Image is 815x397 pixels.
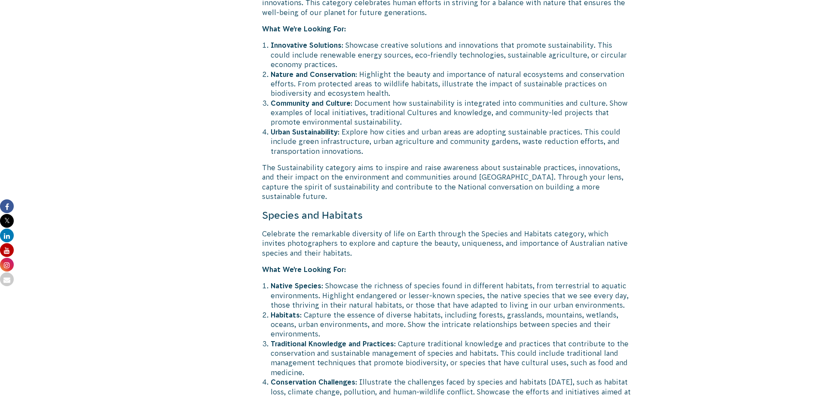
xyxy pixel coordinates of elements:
li: : Explore how cities and urban areas are adopting sustainable practices. This could include green... [271,127,631,156]
strong: Innovative Solutions [271,41,342,49]
p: The Sustainability category aims to inspire and raise awareness about sustainable practices, inno... [262,163,631,202]
p: Celebrate the remarkable diversity of life on Earth through the Species and Habitats category, wh... [262,229,631,258]
li: : Showcase creative solutions and innovations that promote sustainability. This could include ren... [271,40,631,69]
li: : Highlight the beauty and importance of natural ecosystems and conservation efforts. From protec... [271,70,631,98]
strong: Conservation Challenges [271,378,355,386]
li: : Capture the essence of diverse habitats, including forests, grasslands, mountains, wetlands, oc... [271,310,631,339]
strong: Nature and Conservation [271,70,355,78]
h4: Species and Habitats [262,208,631,222]
strong: Urban Sustainability [271,128,338,136]
strong: What We’re Looking For: [262,25,346,33]
li: : Showcase the richness of species found in different habitats, from terrestrial to aquatic envir... [271,281,631,310]
li: : Capture traditional knowledge and practices that contribute to the conservation and sustainable... [271,339,631,378]
strong: Habitats [271,311,300,319]
strong: Native Species [271,282,321,290]
strong: What We’re Looking For: [262,266,346,273]
li: : Document how sustainability is integrated into communities and culture. Show examples of local ... [271,98,631,127]
strong: Traditional Knowledge and Practices [271,340,394,348]
strong: Community and Culture [271,99,351,107]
